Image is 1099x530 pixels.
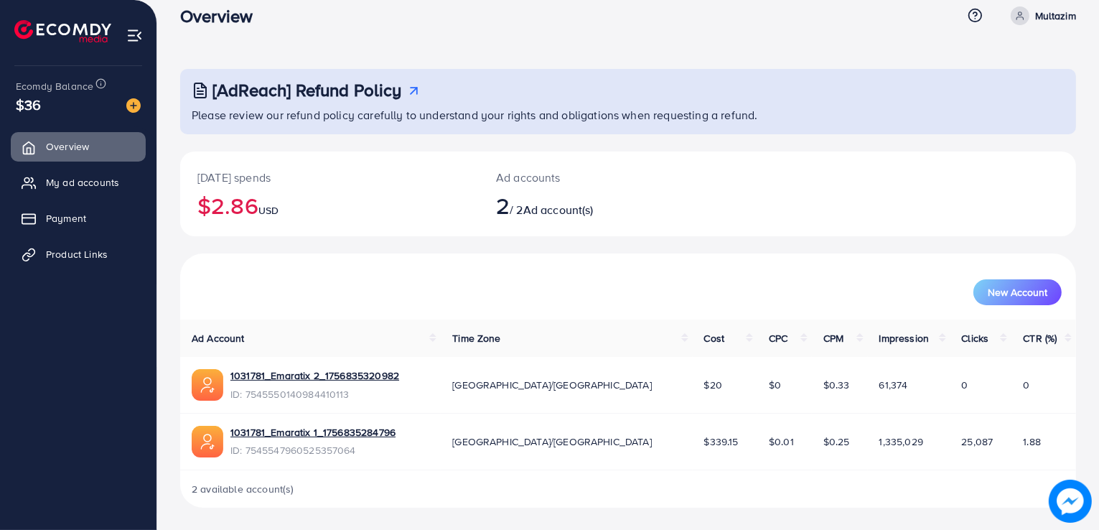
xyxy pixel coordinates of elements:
[14,20,111,42] img: logo
[46,211,86,226] span: Payment
[496,189,510,222] span: 2
[11,204,146,233] a: Payment
[962,434,993,449] span: 25,087
[988,287,1047,297] span: New Account
[46,139,89,154] span: Overview
[1005,6,1076,25] a: Multazim
[212,80,402,101] h3: [AdReach] Refund Policy
[1023,434,1041,449] span: 1.88
[258,203,279,218] span: USD
[180,6,264,27] h3: Overview
[962,378,968,392] span: 0
[769,434,794,449] span: $0.01
[16,79,93,93] span: Ecomdy Balance
[823,378,850,392] span: $0.33
[1023,378,1029,392] span: 0
[126,98,141,113] img: image
[704,331,725,345] span: Cost
[1035,7,1076,24] p: Multazim
[126,27,143,44] img: menu
[1049,480,1092,523] img: image
[523,202,594,218] span: Ad account(s)
[962,331,989,345] span: Clicks
[1023,331,1057,345] span: CTR (%)
[973,279,1062,305] button: New Account
[769,331,787,345] span: CPC
[192,331,245,345] span: Ad Account
[879,331,930,345] span: Impression
[192,369,223,401] img: ic-ads-acc.e4c84228.svg
[452,434,652,449] span: [GEOGRAPHIC_DATA]/[GEOGRAPHIC_DATA]
[192,106,1067,124] p: Please review our refund policy carefully to understand your rights and obligations when requesti...
[879,434,923,449] span: 1,335,029
[197,192,462,219] h2: $2.86
[11,132,146,161] a: Overview
[16,94,41,115] span: $36
[230,425,396,440] a: 1031781_Emaratix 1_1756835284796
[230,443,396,457] span: ID: 7545547960525357064
[879,378,908,392] span: 61,374
[496,192,686,219] h2: / 2
[192,482,294,496] span: 2 available account(s)
[11,168,146,197] a: My ad accounts
[192,426,223,457] img: ic-ads-acc.e4c84228.svg
[11,240,146,269] a: Product Links
[823,434,850,449] span: $0.25
[496,169,686,186] p: Ad accounts
[452,378,652,392] span: [GEOGRAPHIC_DATA]/[GEOGRAPHIC_DATA]
[823,331,843,345] span: CPM
[197,169,462,186] p: [DATE] spends
[230,368,399,383] a: 1031781_Emaratix 2_1756835320982
[704,434,739,449] span: $339.15
[769,378,781,392] span: $0
[452,331,500,345] span: Time Zone
[46,247,108,261] span: Product Links
[46,175,119,190] span: My ad accounts
[704,378,722,392] span: $20
[230,387,399,401] span: ID: 7545550140984410113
